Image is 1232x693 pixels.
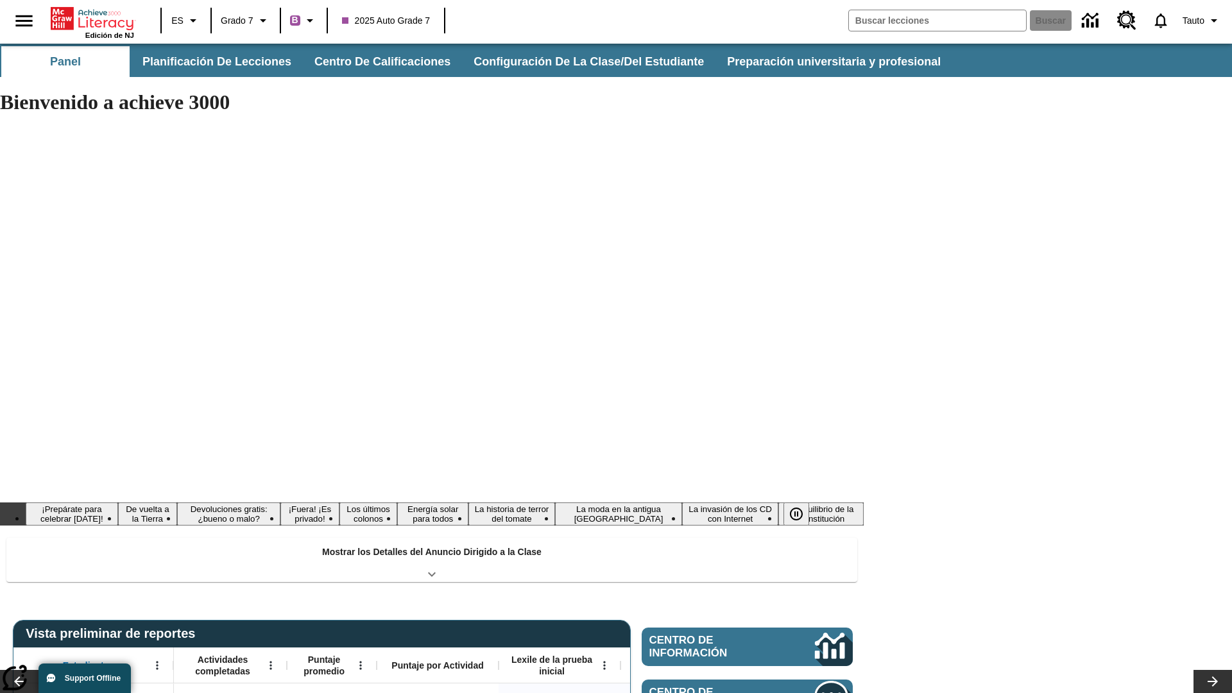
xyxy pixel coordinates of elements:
[216,9,276,32] button: Grado: Grado 7, Elige un grado
[463,46,714,77] button: Configuración de la clase/del estudiante
[292,12,298,28] span: B
[778,502,864,526] button: Diapositiva 10 El equilibrio de la Constitución
[1193,670,1232,693] button: Carrusel de lecciones, seguir
[285,9,323,32] button: Boost El color de la clase es morado/púrpura. Cambiar el color de la clase.
[51,4,134,39] div: Portada
[1144,4,1177,37] a: Notificaciones
[171,14,184,28] span: ES
[717,46,951,77] button: Preparación universitaria y profesional
[682,502,778,526] button: Diapositiva 9 La invasión de los CD con Internet
[132,46,302,77] button: Planificación de lecciones
[280,502,339,526] button: Diapositiva 4 ¡Fuera! ¡Es privado!
[849,10,1026,31] input: Buscar campo
[1109,3,1144,38] a: Centro de recursos, Se abrirá en una pestaña nueva.
[1177,9,1227,32] button: Perfil/Configuración
[783,502,822,526] div: Pausar
[26,626,201,641] span: Vista preliminar de reportes
[649,634,771,660] span: Centro de información
[63,660,109,671] span: Estudiante
[1,46,130,77] button: Panel
[342,14,431,28] span: 2025 Auto Grade 7
[304,46,461,77] button: Centro de calificaciones
[783,502,809,526] button: Pausar
[261,656,280,675] button: Abrir menú
[391,660,483,671] span: Puntaje por Actividad
[322,545,542,559] p: Mostrar los Detalles del Anuncio Dirigido a la Clase
[1074,3,1109,38] a: Centro de información
[1183,14,1204,28] span: Tauto
[397,502,468,526] button: Diapositiva 6 Energía solar para todos
[180,654,265,677] span: Actividades completadas
[293,654,355,677] span: Puntaje promedio
[177,502,280,526] button: Diapositiva 3 Devoluciones gratis: ¿bueno o malo?
[85,31,134,39] span: Edición de NJ
[51,6,134,31] a: Portada
[6,538,857,582] div: Mostrar los Detalles del Anuncio Dirigido a la Clase
[505,654,599,677] span: Lexile de la prueba inicial
[351,656,370,675] button: Abrir menú
[555,502,682,526] button: Diapositiva 8 La moda en la antigua Roma
[642,628,853,666] a: Centro de información
[148,656,167,675] button: Abrir menú
[221,14,253,28] span: Grado 7
[595,656,614,675] button: Abrir menú
[5,2,43,40] button: Abrir el menú lateral
[339,502,398,526] button: Diapositiva 5 Los últimos colonos
[65,674,121,683] span: Support Offline
[118,502,177,526] button: Diapositiva 2 De vuelta a la Tierra
[166,9,207,32] button: Lenguaje: ES, Selecciona un idioma
[38,663,131,693] button: Support Offline
[26,502,118,526] button: Diapositiva 1 ¡Prepárate para celebrar Juneteenth!
[468,502,555,526] button: Diapositiva 7 La historia de terror del tomate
